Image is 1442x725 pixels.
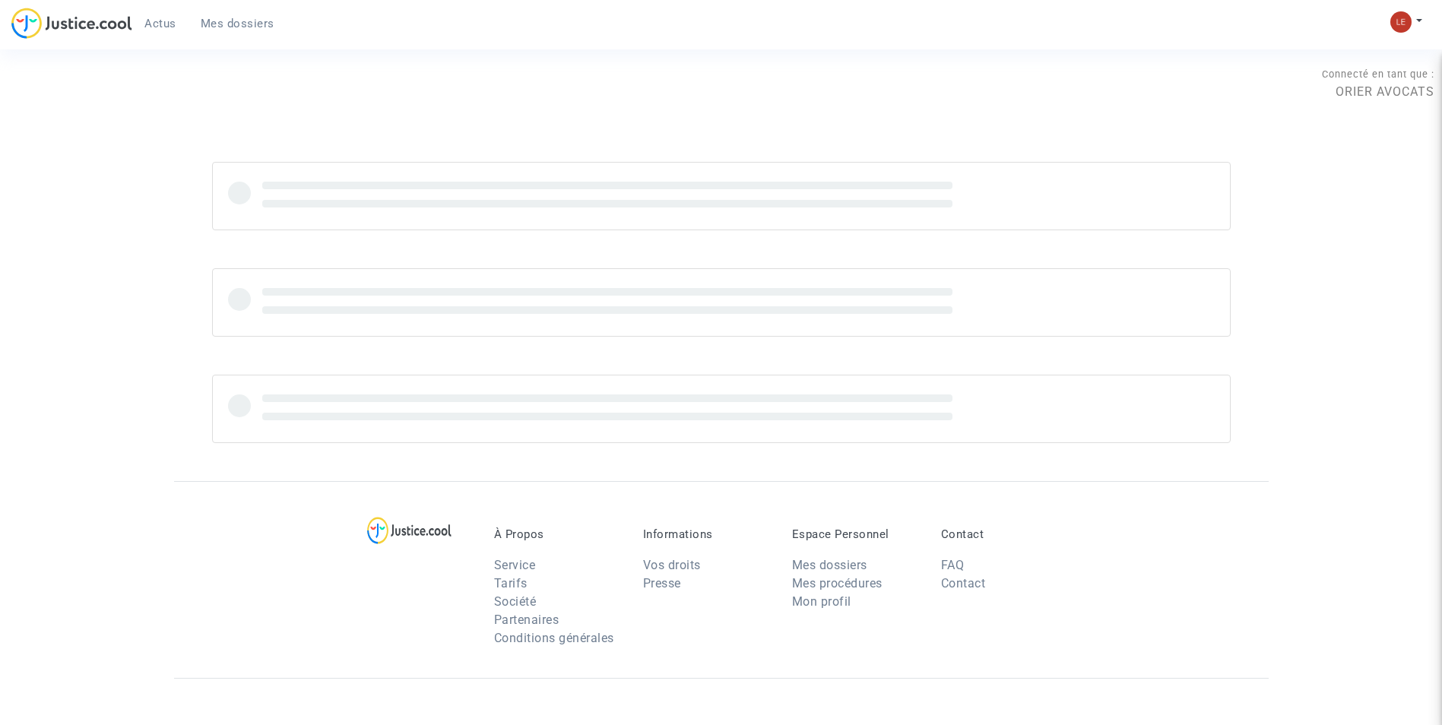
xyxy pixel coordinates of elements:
[941,576,986,590] a: Contact
[1322,68,1434,80] span: Connecté en tant que :
[792,576,883,590] a: Mes procédures
[792,527,918,541] p: Espace Personnel
[792,594,851,609] a: Mon profil
[367,517,452,544] img: logo-lg.svg
[494,576,528,590] a: Tarifs
[1390,11,1412,33] img: 7d989c7df380ac848c7da5f314e8ff03
[494,558,536,572] a: Service
[494,527,620,541] p: À Propos
[201,17,274,30] span: Mes dossiers
[494,594,537,609] a: Société
[643,576,681,590] a: Presse
[643,558,701,572] a: Vos droits
[11,8,132,39] img: jc-logo.svg
[941,527,1067,541] p: Contact
[494,631,614,645] a: Conditions générales
[189,12,287,35] a: Mes dossiers
[494,613,559,627] a: Partenaires
[643,527,769,541] p: Informations
[132,12,189,35] a: Actus
[792,558,867,572] a: Mes dossiers
[144,17,176,30] span: Actus
[941,558,965,572] a: FAQ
